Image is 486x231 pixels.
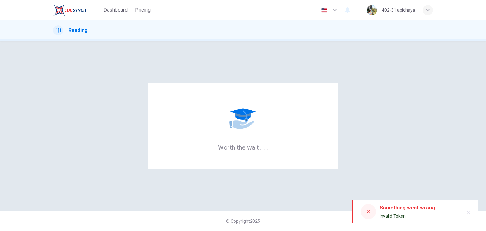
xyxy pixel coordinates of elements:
button: Pricing [133,4,153,16]
a: EduSynch logo [53,4,101,16]
span: Invalid Token [380,214,406,219]
img: Profile picture [367,5,377,15]
span: © Copyright 2025 [226,219,260,224]
div: Something went wrong [380,204,435,212]
h6: . [263,141,265,152]
img: en [321,8,328,13]
div: 402-31 apichaya [382,6,415,14]
h1: Reading [68,27,88,34]
button: Dashboard [101,4,130,16]
span: Pricing [135,6,151,14]
span: Dashboard [103,6,128,14]
h6: . [266,141,268,152]
img: EduSynch logo [53,4,86,16]
h6: Worth the wait [218,143,268,151]
h6: . [260,141,262,152]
